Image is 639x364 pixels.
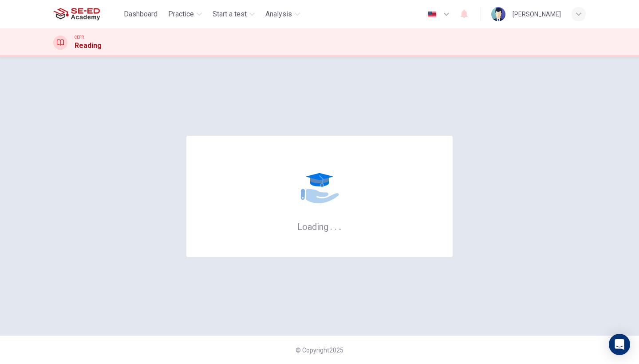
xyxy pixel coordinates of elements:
button: Analysis [262,6,304,22]
img: en [426,11,438,18]
h6: Loading [297,221,342,232]
h6: . [339,218,342,233]
span: CEFR [75,34,84,40]
button: Practice [165,6,205,22]
span: Start a test [213,9,247,20]
a: SE-ED Academy logo [53,5,120,23]
img: Profile picture [491,7,505,21]
h6: . [334,218,337,233]
h6: . [330,218,333,233]
h1: Reading [75,40,102,51]
span: Analysis [265,9,292,20]
button: Start a test [209,6,258,22]
div: Open Intercom Messenger [609,334,630,355]
span: © Copyright 2025 [296,347,343,354]
span: Practice [168,9,194,20]
button: Dashboard [120,6,161,22]
div: [PERSON_NAME] [513,9,561,20]
span: Dashboard [124,9,158,20]
img: SE-ED Academy logo [53,5,100,23]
